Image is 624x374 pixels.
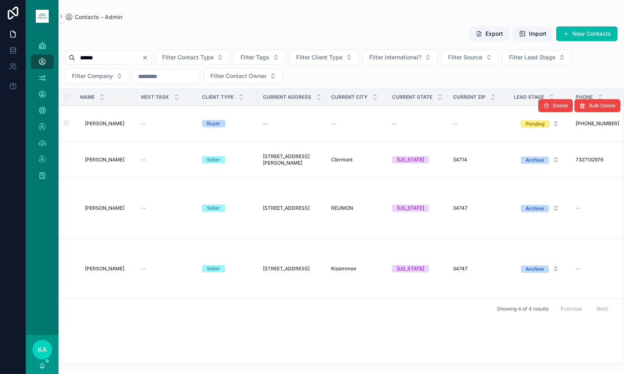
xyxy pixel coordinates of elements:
[85,157,124,163] span: [PERSON_NAME]
[469,26,509,41] button: Export
[392,265,443,272] a: [US_STATE]
[207,265,220,272] div: Seller
[453,265,504,272] a: 34747
[141,157,146,163] span: --
[331,120,382,127] a: --
[589,102,615,109] span: Bulk Delete
[85,120,124,127] span: [PERSON_NAME]
[263,120,321,127] a: --
[397,156,424,163] div: [US_STATE]
[85,157,131,163] a: [PERSON_NAME]
[514,152,565,167] button: Select Button
[453,120,458,127] span: --
[514,201,565,215] button: Select Button
[453,265,468,272] span: 34747
[202,204,253,212] a: Seller
[141,94,169,100] span: Next Task
[263,265,321,272] a: [STREET_ADDRESS]
[453,205,504,211] a: 34747
[331,205,382,211] a: REUNION
[392,120,443,127] a: --
[514,152,566,167] a: Select Button
[141,265,146,272] span: --
[514,116,566,131] a: Select Button
[574,99,620,112] button: Bulk Delete
[529,30,546,38] span: Import
[502,50,572,65] button: Select Button
[509,53,555,61] span: Filter Lead Stage
[65,13,122,21] a: Contacts - Admin
[556,26,617,41] button: New Contacts
[26,33,58,194] div: scrollable content
[514,116,565,131] button: Select Button
[85,205,131,211] a: [PERSON_NAME]
[263,205,310,211] span: [STREET_ADDRESS]
[207,120,221,127] div: Buyer
[141,157,192,163] a: --
[576,157,603,163] span: 7327132976
[296,53,342,61] span: Filter Client Type
[453,120,504,127] a: --
[202,120,253,127] a: Buyer
[263,94,311,100] span: Current Address
[514,261,565,276] button: Select Button
[204,68,283,84] button: Select Button
[331,157,353,163] span: Clermont
[155,50,230,65] button: Select Button
[142,54,152,61] button: Clear
[263,153,321,166] a: [STREET_ADDRESS][PERSON_NAME]
[331,265,356,272] span: Kissimmee
[234,50,286,65] button: Select Button
[263,205,321,211] a: [STREET_ADDRESS]
[453,157,504,163] a: 34714
[263,120,268,127] span: --
[514,200,566,216] a: Select Button
[85,205,124,211] span: [PERSON_NAME]
[207,156,220,163] div: Seller
[210,72,266,80] span: Filter Contact Owner
[397,204,424,212] div: [US_STATE]
[331,120,336,127] span: --
[392,120,397,127] span: --
[85,120,131,127] a: [PERSON_NAME]
[141,265,192,272] a: --
[497,306,548,312] span: Showing 4 of 4 results
[576,265,581,272] span: --
[141,205,146,211] span: --
[202,156,253,163] a: Seller
[162,53,214,61] span: Filter Contact Type
[538,99,573,112] button: Delete
[65,68,130,84] button: Select Button
[453,157,467,163] span: 34714
[141,120,192,127] a: --
[289,50,359,65] button: Select Button
[526,157,544,164] div: Archive
[448,53,482,61] span: Filter Source
[526,205,544,212] div: Archive
[392,94,432,100] span: Current State
[331,94,368,100] span: Current City
[75,13,122,21] span: Contacts - Admin
[526,265,544,273] div: Archive
[85,265,131,272] a: [PERSON_NAME]
[526,120,544,128] div: Pending
[36,10,49,23] img: App logo
[397,265,424,272] div: [US_STATE]
[80,94,95,100] span: Name
[513,26,553,41] button: Import
[514,261,566,276] a: Select Button
[331,265,382,272] a: Kissimmee
[392,204,443,212] a: [US_STATE]
[576,120,619,127] span: [PHONE_NUMBER]
[453,94,485,100] span: Current Zip
[369,53,421,61] span: Filter International?
[331,205,353,211] span: REUNION
[263,265,310,272] span: [STREET_ADDRESS]
[72,72,113,80] span: Filter Company
[331,157,382,163] a: Clermont
[202,265,253,272] a: Seller
[453,205,468,211] span: 34747
[553,102,568,109] span: Delete
[85,265,124,272] span: [PERSON_NAME]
